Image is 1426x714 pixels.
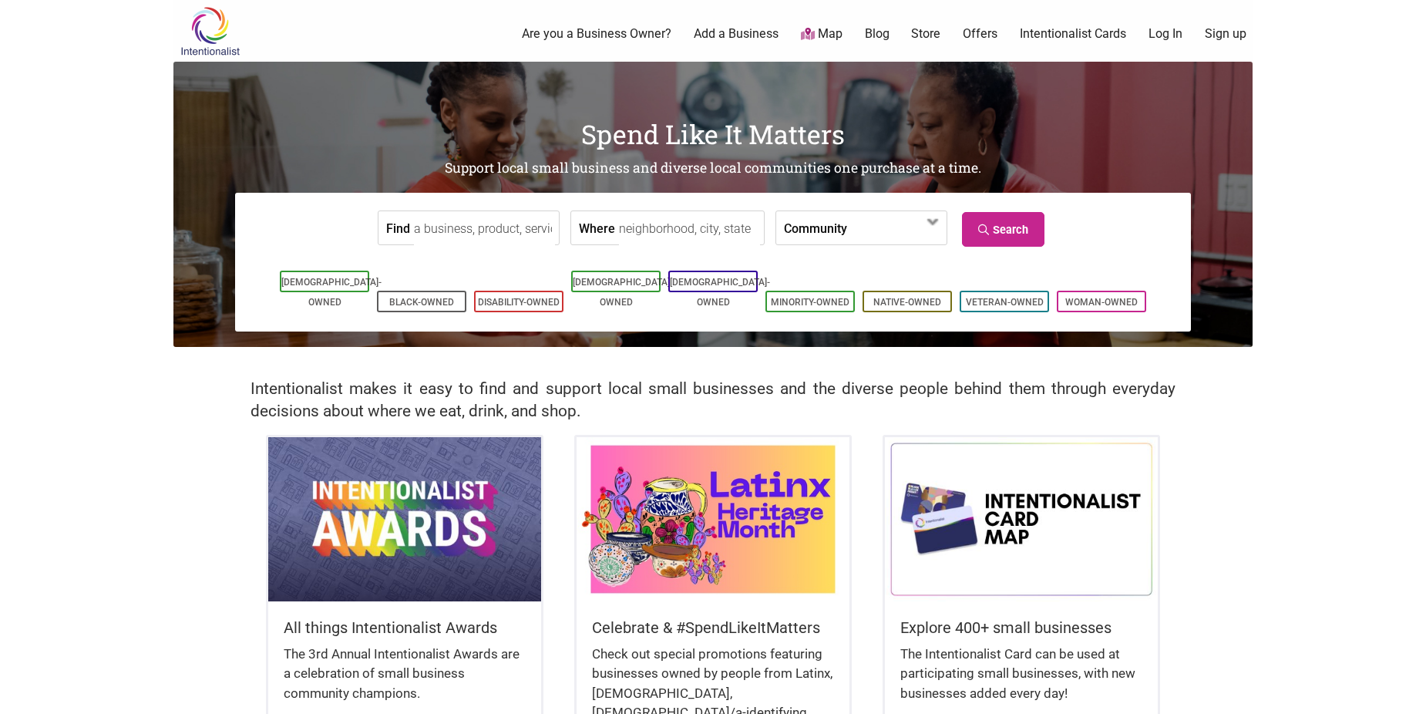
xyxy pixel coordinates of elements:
[1065,297,1138,308] a: Woman-Owned
[281,277,382,308] a: [DEMOGRAPHIC_DATA]-Owned
[885,437,1158,601] img: Intentionalist Card Map
[784,211,847,244] label: Community
[900,617,1142,638] h5: Explore 400+ small businesses
[865,25,890,42] a: Blog
[386,211,410,244] label: Find
[1020,25,1126,42] a: Intentionalist Cards
[173,116,1253,153] h1: Spend Like It Matters
[478,297,560,308] a: Disability-Owned
[1205,25,1246,42] a: Sign up
[579,211,615,244] label: Where
[522,25,671,42] a: Are you a Business Owner?
[573,277,673,308] a: [DEMOGRAPHIC_DATA]-Owned
[577,437,849,601] img: Latinx / Hispanic Heritage Month
[414,211,555,246] input: a business, product, service
[251,378,1175,423] h2: Intentionalist makes it easy to find and support local small businesses and the diverse people be...
[284,617,526,638] h5: All things Intentionalist Awards
[173,6,247,56] img: Intentionalist
[1149,25,1182,42] a: Log In
[873,297,941,308] a: Native-Owned
[694,25,779,42] a: Add a Business
[801,25,842,43] a: Map
[592,617,834,638] h5: Celebrate & #SpendLikeItMatters
[670,277,770,308] a: [DEMOGRAPHIC_DATA]-Owned
[963,25,997,42] a: Offers
[619,211,760,246] input: neighborhood, city, state
[966,297,1044,308] a: Veteran-Owned
[268,437,541,601] img: Intentionalist Awards
[962,212,1044,247] a: Search
[389,297,454,308] a: Black-Owned
[911,25,940,42] a: Store
[771,297,849,308] a: Minority-Owned
[173,159,1253,178] h2: Support local small business and diverse local communities one purchase at a time.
